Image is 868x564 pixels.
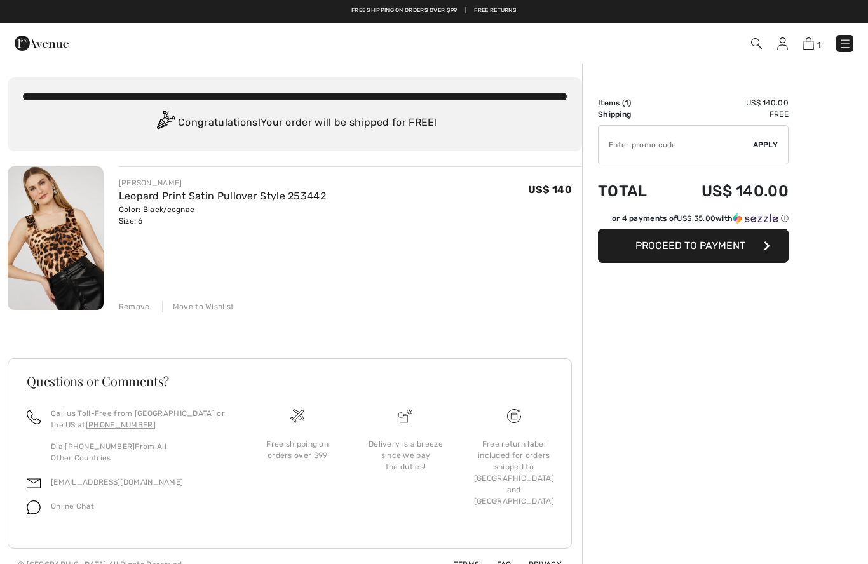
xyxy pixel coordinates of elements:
[162,301,234,312] div: Move to Wishlist
[733,213,778,224] img: Sezzle
[362,438,449,473] div: Delivery is a breeze since we pay the duties!
[528,184,572,196] span: US$ 140
[598,213,789,229] div: or 4 payments ofUS$ 35.00withSezzle Click to learn more about Sezzle
[254,438,341,461] div: Free shipping on orders over $99
[817,40,821,50] span: 1
[599,126,753,164] input: Promo code
[8,166,104,310] img: Leopard Print Satin Pullover Style 253442
[635,239,745,252] span: Proceed to Payment
[86,420,156,429] a: [PHONE_NUMBER]
[667,170,789,213] td: US$ 140.00
[51,408,228,431] p: Call us Toll-Free from [GEOGRAPHIC_DATA] or the US at
[153,111,178,136] img: Congratulation2.svg
[465,6,466,15] span: |
[677,214,715,223] span: US$ 35.00
[612,213,789,224] div: or 4 payments of with
[23,111,567,136] div: Congratulations! Your order will be shipped for FREE!
[667,109,789,120] td: Free
[27,500,41,514] img: chat
[598,97,667,109] td: Items ( )
[803,37,814,50] img: Shopping Bag
[119,204,326,227] div: Color: Black/cognac Size: 6
[598,229,789,263] button: Proceed to Payment
[290,409,304,423] img: Free shipping on orders over $99
[351,6,458,15] a: Free shipping on orders over $99
[27,410,41,424] img: call
[65,442,135,451] a: [PHONE_NUMBER]
[667,97,789,109] td: US$ 140.00
[470,438,558,507] div: Free return label included for orders shipped to [GEOGRAPHIC_DATA] and [GEOGRAPHIC_DATA]
[119,301,150,312] div: Remove
[398,409,412,423] img: Delivery is a breeze since we pay the duties!
[598,109,667,120] td: Shipping
[27,375,553,387] h3: Questions or Comments?
[777,37,788,50] img: My Info
[839,37,851,50] img: Menu
[753,139,778,151] span: Apply
[625,98,628,107] span: 1
[27,476,41,490] img: email
[598,170,667,213] td: Total
[751,38,762,49] img: Search
[803,36,821,51] a: 1
[15,36,69,48] a: 1ère Avenue
[474,6,517,15] a: Free Returns
[15,30,69,56] img: 1ère Avenue
[51,478,183,487] a: [EMAIL_ADDRESS][DOMAIN_NAME]
[51,502,94,511] span: Online Chat
[507,409,521,423] img: Free shipping on orders over $99
[51,441,228,464] p: Dial From All Other Countries
[119,177,326,189] div: [PERSON_NAME]
[119,190,326,202] a: Leopard Print Satin Pullover Style 253442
